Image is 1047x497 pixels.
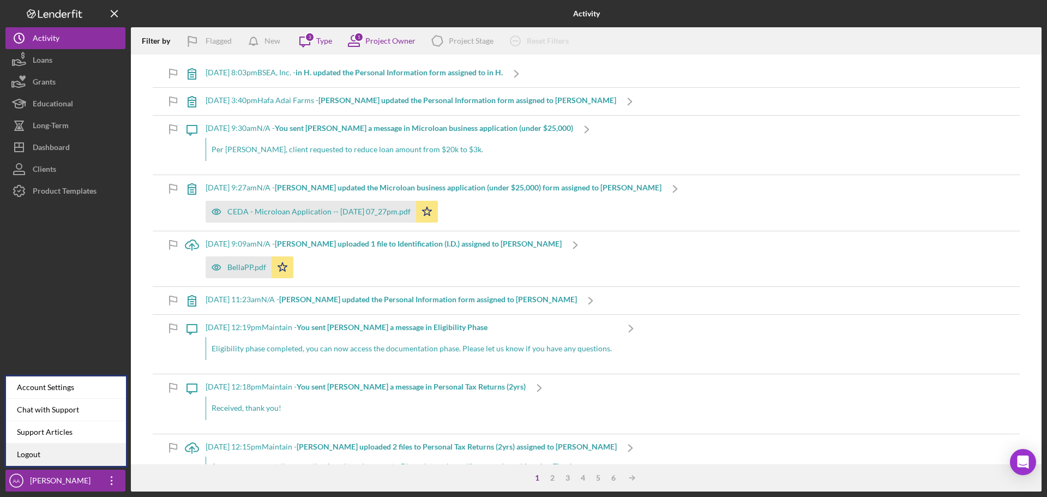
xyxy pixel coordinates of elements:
[296,68,503,77] b: in H. updated the Personal Information form assigned to in H.
[502,30,580,52] button: Reset Filters
[606,474,621,482] div: 6
[178,374,553,433] a: [DATE] 12:18pmMaintain -You sent [PERSON_NAME] a message in Personal Tax Returns (2yrs)Received, ...
[5,158,125,180] button: Clients
[279,295,577,304] b: [PERSON_NAME] updated the Personal Information form assigned to [PERSON_NAME]
[1010,449,1036,475] div: Open Intercom Messenger
[178,315,645,374] a: [DATE] 12:19pmMaintain -You sent [PERSON_NAME] a message in Eligibility PhaseEligibility phase co...
[178,88,643,115] a: [DATE] 3:40pmHafa Adai Farms -[PERSON_NAME] updated the Personal Information form assigned to [PE...
[264,30,280,52] div: New
[227,207,411,216] div: CEDA - Microloan Application -- [DATE] 07_27pm.pdf
[305,32,315,42] div: 3
[206,256,293,278] button: BellaPP.pdf
[591,474,606,482] div: 5
[6,376,126,399] div: Account Settings
[545,474,560,482] div: 2
[206,96,616,105] div: [DATE] 3:40pm Hafa Adai Farms -
[33,180,97,205] div: Product Templates
[206,323,617,332] div: [DATE] 12:19pm Maintain -
[178,60,530,87] a: [DATE] 8:03pmBSEA, Inc. -in H. updated the Personal Information form assigned to in H.
[33,158,56,183] div: Clients
[318,95,616,105] b: [PERSON_NAME] updated the Personal Information form assigned to [PERSON_NAME]
[275,123,573,133] b: You sent [PERSON_NAME] a message in Microloan business application (under $25,000)
[573,9,600,18] b: Activity
[178,30,243,52] button: Flagged
[529,474,545,482] div: 1
[33,49,52,74] div: Loans
[316,37,332,45] div: Type
[275,239,562,248] b: [PERSON_NAME] uploaded 1 file to Identification (I.D.) assigned to [PERSON_NAME]
[33,136,70,161] div: Dashboard
[5,93,125,115] button: Educational
[206,457,617,476] div: As per your request these are the signed tax documents. Please let me know if you need anything e...
[206,295,577,304] div: [DATE] 11:23am N/A -
[6,444,126,466] a: Logout
[206,30,232,52] div: Flagged
[527,30,569,52] div: Reset Filters
[297,322,488,332] b: You sent [PERSON_NAME] a message in Eligibility Phase
[227,263,266,272] div: BellaPP.pdf
[178,116,600,175] a: [DATE] 9:30amN/A -You sent [PERSON_NAME] a message in Microloan business application (under $25,0...
[5,49,125,71] button: Loans
[33,93,73,117] div: Educational
[5,115,125,136] button: Long-Term
[206,239,562,248] div: [DATE] 9:09am N/A -
[206,382,526,391] div: [DATE] 12:18pm Maintain -
[206,442,617,451] div: [DATE] 12:15pm Maintain -
[5,470,125,492] button: AA[PERSON_NAME]
[33,115,69,139] div: Long-Term
[5,136,125,158] button: Dashboard
[33,27,59,52] div: Activity
[142,37,178,45] div: Filter by
[178,287,604,314] a: [DATE] 11:23amN/A -[PERSON_NAME] updated the Personal Information form assigned to [PERSON_NAME]
[206,183,661,192] div: [DATE] 9:27am N/A -
[6,399,126,421] div: Chat with Support
[206,68,503,77] div: [DATE] 8:03pm BSEA, Inc. -
[243,30,291,52] button: New
[5,27,125,49] button: Activity
[33,71,56,95] div: Grants
[212,143,568,155] p: Per [PERSON_NAME], client requested to reduce loan amount from $20k to $3k.
[575,474,591,482] div: 4
[297,442,617,451] b: [PERSON_NAME] uploaded 2 files to Personal Tax Returns (2yrs) assigned to [PERSON_NAME]
[206,124,573,133] div: [DATE] 9:30am N/A -
[212,402,520,414] p: Received, thank you!
[365,37,416,45] div: Project Owner
[275,183,661,192] b: [PERSON_NAME] updated the Microloan business application (under $25,000) form assigned to [PERSON...
[5,180,125,202] button: Product Templates
[178,175,689,230] a: [DATE] 9:27amN/A -[PERSON_NAME] updated the Microloan business application (under $25,000) form a...
[297,382,526,391] b: You sent [PERSON_NAME] a message in Personal Tax Returns (2yrs)
[178,231,589,286] a: [DATE] 9:09amN/A -[PERSON_NAME] uploaded 1 file to Identification (I.D.) assigned to [PERSON_NAME...
[5,71,125,93] button: Grants
[13,478,20,484] text: AA
[560,474,575,482] div: 3
[27,470,98,494] div: [PERSON_NAME]
[6,421,126,444] a: Support Articles
[449,37,494,45] div: Project Stage
[354,32,364,42] div: 1
[206,201,438,223] button: CEDA - Microloan Application -- [DATE] 07_27pm.pdf
[212,343,612,355] p: Eligibility phase completed, you can now access the documentation phase. Please let us know if yo...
